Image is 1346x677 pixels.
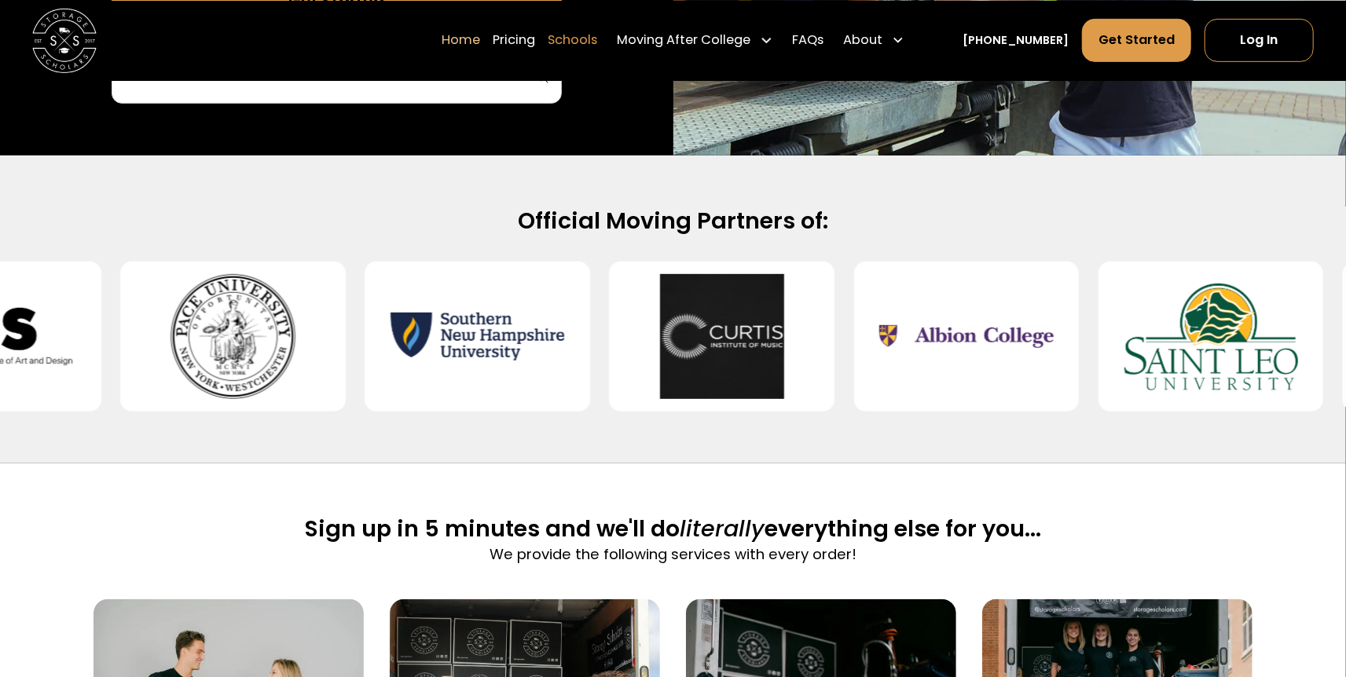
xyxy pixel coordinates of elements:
[305,543,1041,565] p: We provide the following services with every order!
[493,18,535,63] a: Pricing
[879,274,1053,398] img: Albion College
[32,8,97,72] img: Storage Scholars main logo
[305,514,1041,543] h2: Sign up in 5 minutes and we'll do everything else for you...
[611,18,779,63] div: Moving After College
[1082,19,1192,62] a: Get Started
[792,18,823,63] a: FAQs
[837,18,911,63] div: About
[391,274,564,398] img: Southern New Hampshire University
[680,513,765,544] span: literally
[963,31,1069,48] a: [PHONE_NUMBER]
[146,274,320,398] img: Pace University - Pleasantville
[635,274,809,398] img: Curtis Institute of Music
[548,18,597,63] a: Schools
[442,18,480,63] a: Home
[158,207,1187,236] h2: Official Moving Partners of:
[1205,19,1314,62] a: Log In
[617,31,750,50] div: Moving After College
[843,31,882,50] div: About
[1124,274,1298,398] img: Saint Leo University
